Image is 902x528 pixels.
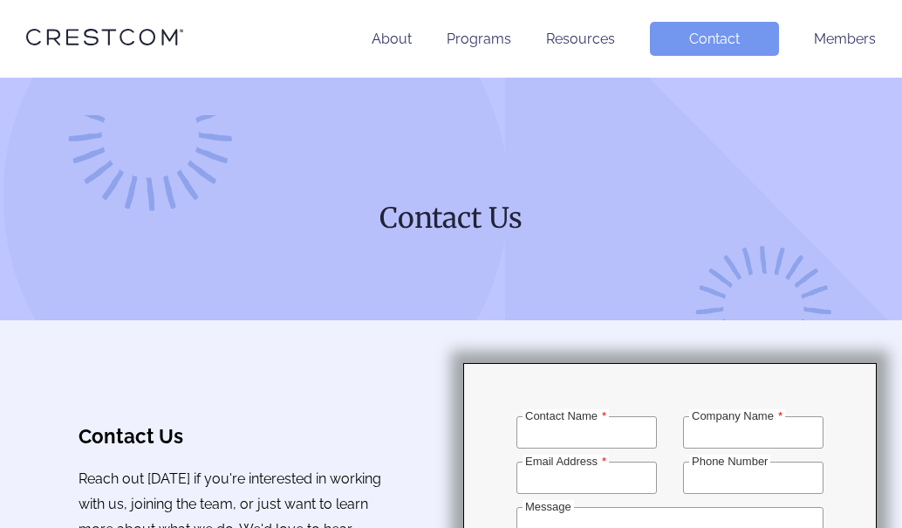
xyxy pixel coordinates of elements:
a: Resources [546,31,615,47]
label: Message [523,500,574,513]
a: About [372,31,412,47]
a: Contact [650,22,779,56]
a: Members [814,31,876,47]
label: Company Name [689,409,785,422]
label: Email Address [523,455,609,468]
h3: Contact Us [79,425,386,448]
h1: Contact Us [118,200,785,237]
a: Programs [447,31,511,47]
label: Phone Number [689,455,770,468]
label: Contact Name [523,409,609,422]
